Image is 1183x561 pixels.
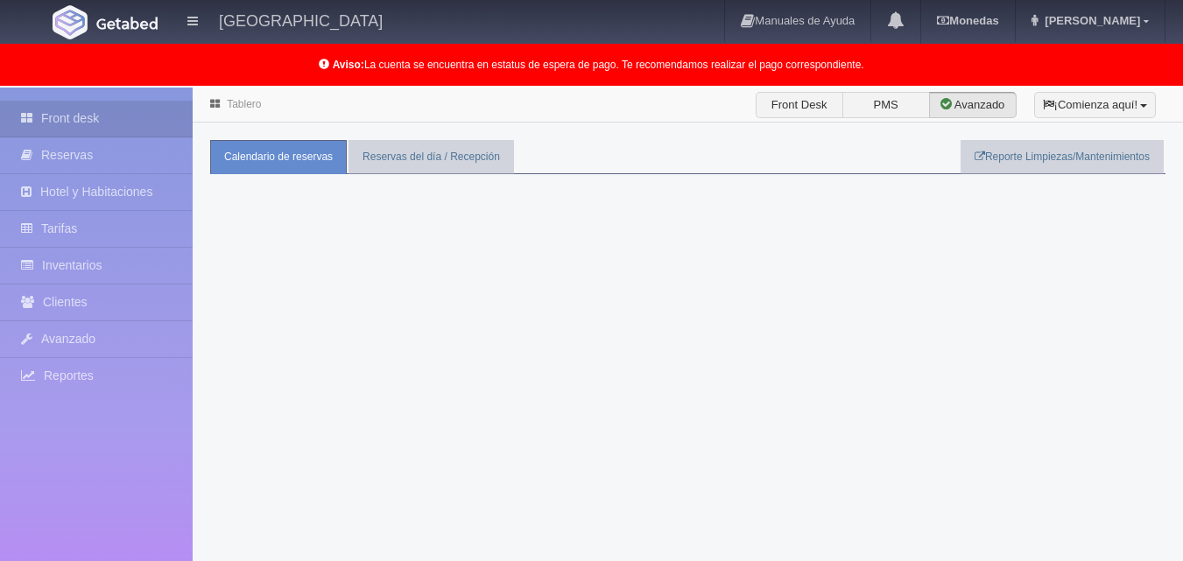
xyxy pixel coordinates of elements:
[961,140,1164,174] a: Reporte Limpiezas/Mantenimientos
[53,5,88,39] img: Getabed
[349,140,514,174] a: Reservas del día / Recepción
[219,9,383,31] h4: [GEOGRAPHIC_DATA]
[1040,14,1140,27] span: [PERSON_NAME]
[333,59,364,71] b: Aviso:
[842,92,930,118] label: PMS
[96,17,158,30] img: Getabed
[210,140,347,174] a: Calendario de reservas
[929,92,1017,118] label: Avanzado
[937,14,998,27] b: Monedas
[756,92,843,118] label: Front Desk
[227,98,261,110] a: Tablero
[1034,92,1156,118] button: ¡Comienza aquí!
